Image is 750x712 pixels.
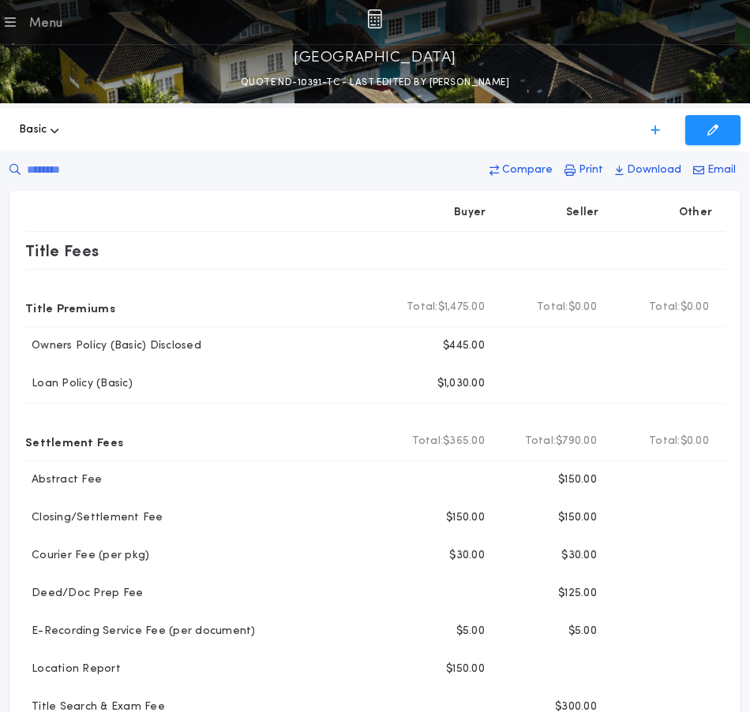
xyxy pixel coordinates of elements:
span: $1,475.00 [438,300,485,315]
button: Compare [485,156,557,185]
p: Abstract Fee [25,472,102,488]
p: $1,030.00 [437,376,485,392]
p: Deed/Doc Prep Fee [25,586,143,602]
p: $150.00 [558,472,597,488]
b: Total: [649,300,681,315]
p: Seller [566,205,599,221]
p: $150.00 [558,510,597,526]
p: Print [579,162,603,178]
b: Total: [537,300,568,315]
p: Settlement Fees [25,429,123,454]
button: Download [610,156,686,185]
p: Title Premiums [25,295,115,320]
p: $5.00 [456,624,485,639]
span: $790.00 [556,434,597,449]
p: Loan Policy (Basic) [25,376,133,392]
b: Total: [649,434,681,449]
p: Email [707,162,736,178]
p: Courier Fee (per pkg) [25,548,149,564]
p: $150.00 [446,510,485,526]
img: img [367,9,382,28]
p: Location Report [25,662,121,677]
p: $5.00 [568,624,597,639]
div: Menu [28,14,62,33]
p: Title Fees [25,238,99,263]
p: Buyer [454,205,486,221]
span: $365.00 [443,434,485,449]
b: Total: [407,300,438,315]
span: $0.00 [568,300,597,315]
p: $125.00 [558,586,597,602]
button: Email [688,156,741,185]
p: QUOTE ND-10391-TC - LAST EDITED BY [PERSON_NAME] [241,75,509,91]
button: Print [560,156,608,185]
p: Closing/Settlement Fee [25,510,163,526]
p: Download [627,162,681,178]
button: Basic [19,105,59,155]
span: $0.00 [681,300,709,315]
span: Basic [19,122,47,138]
p: [GEOGRAPHIC_DATA] [294,45,456,70]
p: Owners Policy (Basic) Disclosed [25,338,201,354]
span: $0.00 [681,434,709,449]
p: E-Recording Service Fee (per document) [25,624,256,639]
b: Total: [525,434,557,449]
p: $30.00 [561,548,597,564]
p: Compare [502,162,553,178]
p: $30.00 [449,548,485,564]
b: Total: [412,434,444,449]
p: Other [679,205,712,221]
p: $445.00 [443,338,485,354]
p: $150.00 [446,662,485,677]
